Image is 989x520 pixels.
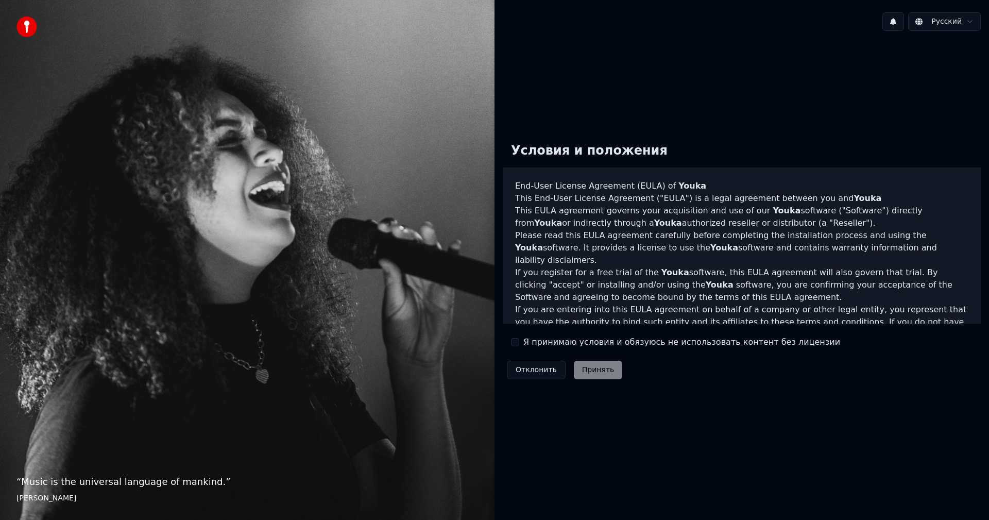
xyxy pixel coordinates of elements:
[661,267,689,277] span: Youka
[515,205,968,229] p: This EULA agreement governs your acquisition and use of our software ("Software") directly from o...
[507,361,566,379] button: Отклонить
[16,475,478,489] p: “ Music is the universal language of mankind. ”
[523,336,840,348] label: Я принимаю условия и обязуюсь не использовать контент без лицензии
[515,266,968,304] p: If you register for a free trial of the software, this EULA agreement will also govern that trial...
[710,243,738,253] span: Youka
[515,229,968,266] p: Please read this EULA agreement carefully before completing the installation process and using th...
[678,181,706,191] span: Youka
[654,218,682,228] span: Youka
[515,192,968,205] p: This End-User License Agreement ("EULA") is a legal agreement between you and
[706,280,734,290] span: Youka
[515,304,968,353] p: If you are entering into this EULA agreement on behalf of a company or other legal entity, you re...
[515,243,543,253] span: Youka
[16,16,37,37] img: youka
[854,193,881,203] span: Youka
[534,218,562,228] span: Youka
[503,135,676,167] div: Условия и положения
[16,493,478,504] footer: [PERSON_NAME]
[515,180,968,192] h3: End-User License Agreement (EULA) of
[773,206,800,215] span: Youka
